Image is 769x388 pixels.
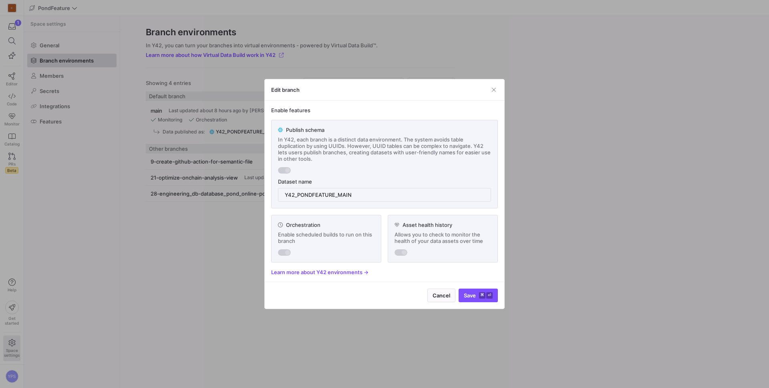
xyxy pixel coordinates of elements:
[403,222,452,228] span: Asset health history
[459,289,498,302] button: Save⌘⏎
[286,222,320,228] span: Orchestration
[271,107,498,113] span: Enable features
[427,289,455,302] button: Cancel
[433,292,450,299] span: Cancel
[278,136,491,162] span: In Y42, each branch is a distinct data environment. The system avoids table duplication by using ...
[271,87,300,93] h3: Edit branch
[278,231,374,244] span: Enable scheduled builds to run on this branch
[286,127,324,133] span: Publish schema
[464,292,493,299] span: Save
[479,292,485,299] kbd: ⌘
[271,269,498,275] a: Learn more about Y42 environments ->
[278,178,312,185] span: Dataset name
[486,292,493,299] kbd: ⏎
[395,231,491,244] span: Allows you to check to monitor the health of your data assets over time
